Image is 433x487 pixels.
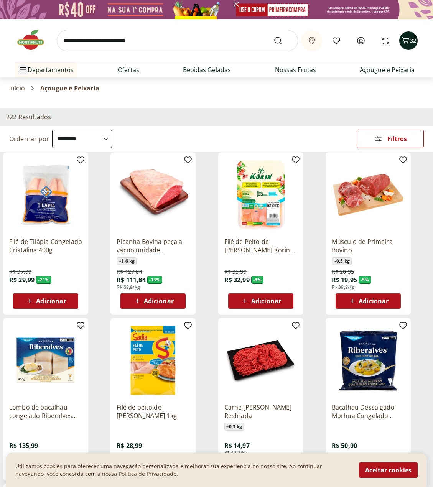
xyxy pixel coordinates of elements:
label: Ordernar por [9,135,49,143]
span: R$ 35,99 [224,268,247,276]
span: Adicionar [359,298,389,304]
span: Adicionar [251,298,281,304]
a: Bebidas Geladas [183,65,231,74]
a: Nossas Frutas [275,65,316,74]
span: R$ 37,99 [9,268,31,276]
a: Ofertas [118,65,139,74]
span: - 8 % [251,276,264,284]
span: R$ 69,9/Kg [117,284,140,290]
span: R$ 28,99 [117,441,142,450]
a: Bacalhau Dessalgado Morhua Congelado Riberalves 400G [332,403,405,420]
span: R$ 111,84 [117,276,145,284]
a: Lombo de bacalhau congelado Riberalves 800g [9,403,82,420]
img: Filé de Tilápia Congelado Cristalina 400g [9,158,82,231]
img: Filé de Peito de Frango Congelado Korin 600g [224,158,297,231]
span: ~ 1,6 kg [117,257,137,265]
p: Utilizamos cookies para oferecer uma navegação personalizada e melhorar sua experiencia no nosso ... [15,462,350,478]
span: 32 [410,37,416,44]
img: Músculo de Primeira Bovino [332,158,405,231]
span: R$ 29,99 [9,276,35,284]
span: R$ 32,99 [224,276,250,284]
a: Filé de peito de [PERSON_NAME] 1kg [117,403,189,420]
svg: Abrir Filtros [374,134,383,143]
img: Picanha Bovina peça a vácuo unidade aproximadamente 1,6kg [117,158,189,231]
span: Adicionar [36,298,66,304]
a: Carne [PERSON_NAME] Resfriada [224,403,297,420]
button: Filtros [357,130,424,148]
button: Carrinho [399,31,418,50]
span: Filtros [387,136,407,142]
span: Açougue e Peixaria [40,85,99,92]
span: R$ 19,95 [332,276,357,284]
a: Início [9,85,25,92]
span: - 21 % [36,276,51,284]
button: Adicionar [13,293,78,309]
a: Filé de Tilápia Congelado Cristalina 400g [9,237,82,254]
button: Adicionar [228,293,293,309]
span: Departamentos [18,61,74,79]
span: R$ 20,95 [332,268,354,276]
img: Carne Moída Bovina Resfriada [224,324,297,397]
button: Submit Search [273,36,292,45]
a: Açougue e Peixaria [360,65,415,74]
img: Filé de peito de frango Sadia 1kg [117,324,189,397]
span: R$ 39,9/Kg [332,284,355,290]
a: Filé de Peito de [PERSON_NAME] Korin 600g [224,237,297,254]
span: Adicionar [144,298,174,304]
h2: 222 Resultados [6,113,51,121]
button: Adicionar [120,293,186,309]
span: R$ 50,90 [332,441,357,450]
span: R$ 49,9/Kg [224,450,248,456]
span: - 5 % [359,276,371,284]
span: R$ 14,97 [224,441,250,450]
button: Menu [18,61,28,79]
a: Picanha Bovina peça a vácuo unidade aproximadamente 1,6kg [117,237,189,254]
span: ~ 0,5 kg [332,257,352,265]
button: Aceitar cookies [359,462,418,478]
span: ~ 0,3 kg [224,423,244,431]
span: R$ 135,99 [9,441,38,450]
input: search [57,30,298,51]
span: - 13 % [147,276,163,284]
button: Adicionar [336,293,401,309]
a: Músculo de Primeira Bovino [332,237,405,254]
span: R$ 127,84 [117,268,142,276]
img: Bacalhau Dessalgado Morhua Congelado Riberalves 400G [332,324,405,397]
img: Hortifruti [15,28,54,51]
img: Lombo de bacalhau congelado Riberalves 800g [9,324,82,397]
